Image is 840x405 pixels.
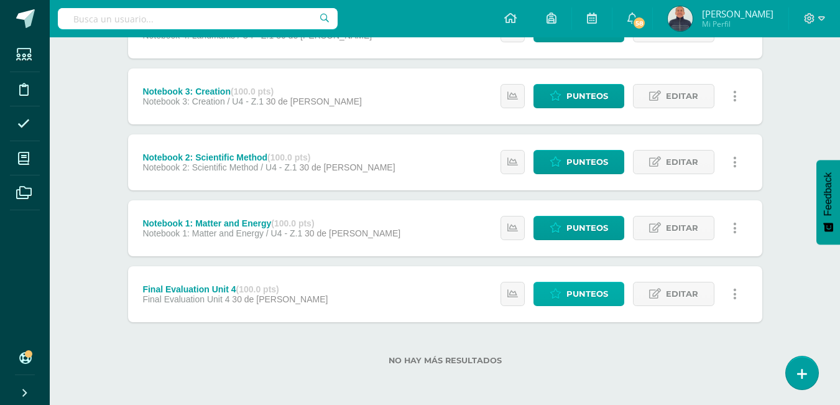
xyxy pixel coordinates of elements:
span: 30 de [PERSON_NAME] [232,294,328,304]
span: Mi Perfil [702,19,773,29]
span: 30 de [PERSON_NAME] [305,228,400,238]
span: Punteos [566,151,608,174]
span: Editar [666,151,698,174]
strong: (100.0 pts) [271,218,314,228]
strong: (100.0 pts) [236,284,279,294]
button: Feedback - Mostrar encuesta [816,160,840,244]
span: [PERSON_NAME] [702,7,773,20]
a: Punteos [533,216,624,240]
div: Final Evaluation Unit 4 [142,284,328,294]
span: Editar [666,216,698,240]
strong: (100.0 pts) [267,152,310,162]
span: Punteos [566,216,608,240]
span: 30 de [PERSON_NAME] [300,162,395,172]
span: Editar [666,85,698,108]
span: Punteos [566,282,608,305]
span: 58 [632,16,646,30]
span: Notebook 3: Creation / U4 - Z.1 [142,96,264,106]
span: 30 de [PERSON_NAME] [266,96,362,106]
span: Feedback [823,172,834,216]
span: Notebook 2: Scientific Method / U4 - Z.1 [142,162,297,172]
a: Punteos [533,282,624,306]
a: Punteos [533,84,624,108]
span: Editar [666,282,698,305]
input: Busca un usuario... [58,8,338,29]
div: Notebook 1: Matter and Energy [142,218,400,228]
strong: (100.0 pts) [231,86,274,96]
a: Punteos [533,150,624,174]
img: 3db2e74df9f83745428bf95ea435413e.png [668,6,693,31]
div: Notebook 3: Creation [142,86,362,96]
span: Punteos [566,85,608,108]
label: No hay más resultados [128,356,762,365]
span: Final Evaluation Unit 4 [142,294,229,304]
div: Notebook 2: Scientific Method [142,152,395,162]
span: Notebook 1: Matter and Energy / U4 - Z.1 [142,228,302,238]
